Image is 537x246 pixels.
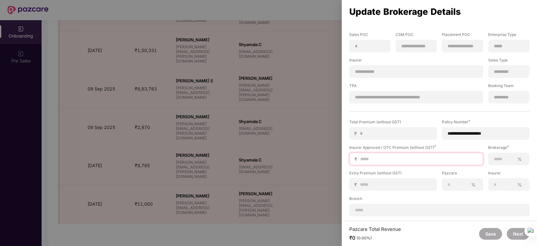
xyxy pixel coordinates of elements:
span: % [515,182,524,188]
label: Enterprise Type [488,32,529,40]
div: Brokerage [488,145,529,150]
label: Placement POC [442,32,483,40]
label: Pazcare [442,170,483,178]
button: Save [479,228,502,240]
label: Total Premium (without GST) [349,119,437,127]
label: Extra Premium (without GST) [349,170,437,178]
div: Insurer Approved / OTC Premium (without GST) [349,145,483,150]
span: ₹ [354,182,359,188]
div: (0.00%) [357,236,372,241]
span: % [515,156,524,162]
span: ₹ [354,131,359,137]
label: Insurer [488,170,529,178]
label: Insurer [349,57,483,65]
div: Update Brokerage Details [349,8,529,15]
label: Sales Type [488,57,529,65]
label: Branch [349,196,529,204]
div: Policy Number [442,119,529,125]
label: TPA [349,83,483,91]
span: ₹ [355,156,360,162]
label: Booking Team [488,83,529,91]
span: % [469,182,478,188]
div: ₹0 [349,235,401,241]
label: CSM POC [396,32,437,40]
label: Sales POC [349,32,391,40]
div: Pazcare Total Revenue [349,226,401,232]
button: Next [507,228,529,240]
